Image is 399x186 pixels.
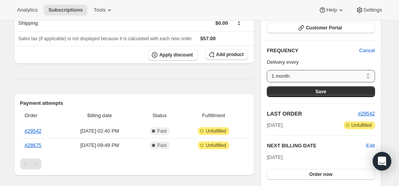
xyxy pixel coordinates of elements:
button: Edit [366,142,375,150]
span: $57.00 [200,36,216,41]
span: Subscriptions [48,7,83,13]
button: Cancel [355,44,379,57]
button: Shipping actions [233,18,245,26]
span: Paid [157,128,167,134]
span: [DATE] · 02:40 PM [64,127,135,135]
span: Cancel [359,47,375,55]
span: Order now [309,171,332,177]
span: Unfulfilled [206,128,226,134]
span: Tools [94,7,106,13]
h2: NEXT BILLING DATE [267,142,366,150]
span: Apply discount [159,52,193,58]
button: Subscriptions [44,5,87,15]
span: Settings [363,7,382,13]
span: Paid [157,142,167,148]
span: $0.00 [215,20,228,26]
a: #28675 [25,142,41,148]
span: Sales tax (if applicable) is not displayed because it is calculated with each new order. [19,36,193,41]
h2: Payment attempts [20,99,249,107]
th: Shipping [14,14,131,31]
span: Customer Portal [306,25,342,31]
span: Status [140,112,179,119]
button: Save [267,86,375,97]
p: Delivery every [267,58,375,66]
button: Apply discount [148,49,198,61]
button: #29542 [358,110,375,118]
button: Add product [205,49,248,60]
span: Add product [216,51,244,58]
span: [DATE] [267,154,283,160]
span: Help [326,7,337,13]
button: Settings [351,5,387,15]
span: Unfulfilled [206,142,226,148]
div: Open Intercom Messenger [373,152,391,171]
span: Unfulfilled [351,122,372,128]
span: [DATE] [267,121,283,129]
span: [DATE] · 09:49 PM [64,142,135,149]
h2: FREQUENCY [267,47,359,55]
nav: Pagination [20,159,249,169]
span: Analytics [17,7,38,13]
span: Fulfillment [184,112,244,119]
button: Help [314,5,349,15]
th: Order [20,107,62,124]
button: Tools [89,5,118,15]
button: Order now [267,169,375,180]
a: #29542 [358,111,375,116]
a: #29542 [25,128,41,134]
button: Analytics [12,5,42,15]
span: Billing date [64,112,135,119]
span: Save [315,89,326,95]
button: Customer Portal [267,22,375,33]
h2: LAST ORDER [267,110,358,118]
